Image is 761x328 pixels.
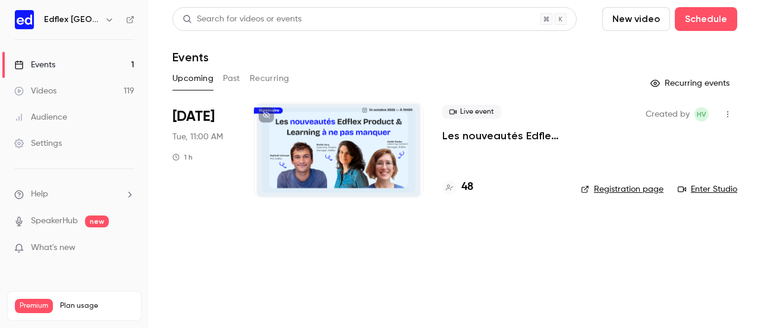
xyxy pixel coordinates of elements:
div: 1 h [172,152,193,162]
span: Premium [15,299,53,313]
span: Tue, 11:00 AM [172,131,223,143]
button: Recurring [250,69,290,88]
div: Events [14,59,55,71]
span: What's new [31,242,76,254]
span: Live event [442,105,501,119]
a: 48 [442,179,473,195]
div: Search for videos or events [183,13,301,26]
img: Edflex France [15,10,34,29]
button: New video [602,7,670,31]
span: new [85,215,109,227]
button: Schedule [675,7,737,31]
span: HV [697,107,706,121]
h6: Edflex [GEOGRAPHIC_DATA] [44,14,100,26]
div: Settings [14,138,62,149]
span: [DATE] [172,107,215,126]
h1: Events [172,50,209,64]
div: Oct 14 Tue, 11:00 AM (Europe/Paris) [172,102,235,198]
iframe: Noticeable Trigger [120,243,134,254]
button: Upcoming [172,69,213,88]
span: Created by [646,107,690,121]
button: Past [223,69,240,88]
span: Plan usage [60,301,134,311]
a: Les nouveautés Edflex Product & Learning à ne pas manquer [442,129,562,143]
span: Help [31,188,48,201]
li: help-dropdown-opener [14,188,134,201]
div: Videos [14,85,56,97]
h4: 48 [461,179,473,195]
a: SpeakerHub [31,215,78,227]
button: Recurring events [645,74,737,93]
a: Registration page [581,183,663,195]
div: Audience [14,111,67,123]
a: Enter Studio [678,183,737,195]
span: Hélène VENTURINI [694,107,709,121]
